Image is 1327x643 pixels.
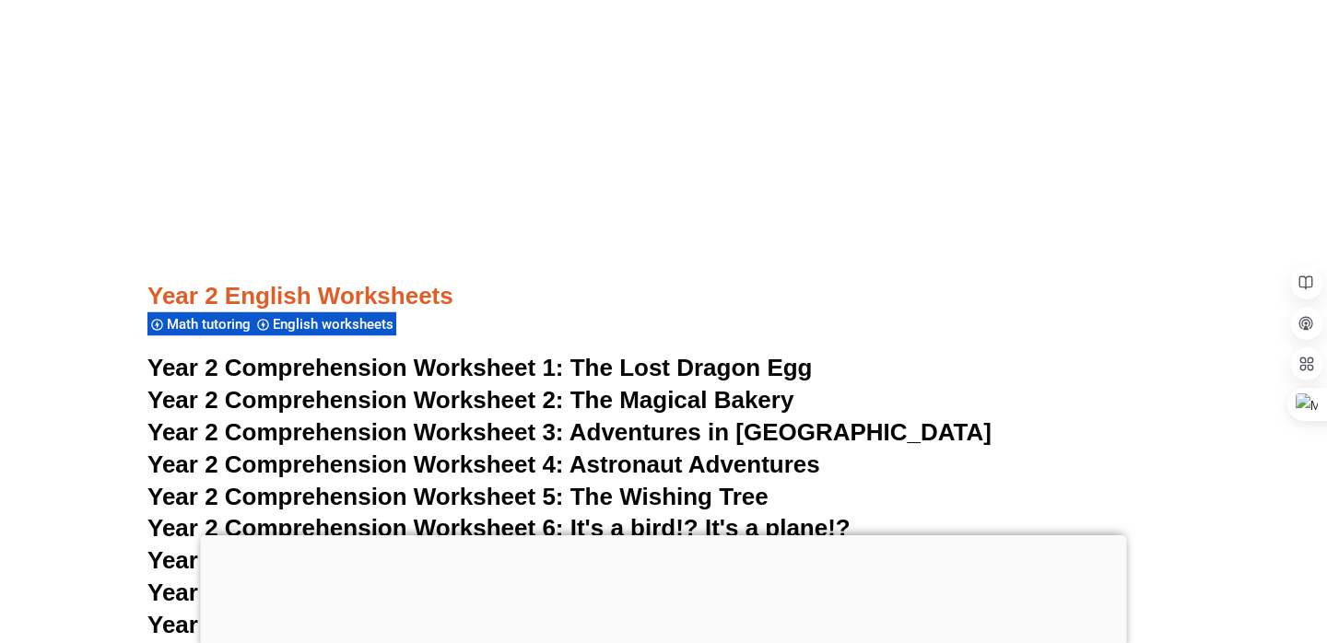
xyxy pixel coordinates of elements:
div: Math tutoring [147,311,253,336]
h3: Year 2 English Worksheets [147,218,1180,311]
a: Year 2 Comprehension Worksheet 8: Magic Crayons [147,579,741,606]
span: Year 2 Comprehension Worksheet 4: [147,450,564,478]
span: Year 2 Comprehension Worksheet 5: [147,483,564,510]
a: Year 2 Comprehension Worksheet 7: Choose Wisely [147,546,740,574]
span: The Lost Dragon Egg [570,354,813,381]
a: Year 2 Comprehension Worksheet 2: The Magical Bakery [147,386,793,414]
span: Year 2 Comprehension Worksheet 7: [147,546,564,574]
span: The Wishing Tree [570,483,769,510]
span: Year 2 Comprehension Worksheet 1: [147,354,564,381]
a: Year 2 Comprehension Worksheet 9: The Dancing Shoes [147,611,793,638]
span: The Magical Bakery [570,386,794,414]
a: Year 2 Comprehension Worksheet 6: It's a bird!? It's a plane!? [147,514,851,542]
a: Year 2 Comprehension Worksheet 5: The Wishing Tree [147,483,769,510]
a: Year 2 Comprehension Worksheet 4: Astronaut Adventures [147,450,820,478]
iframe: Chat Widget [1011,435,1327,643]
span: Astronaut Adventures [570,450,820,478]
a: Year 2 Comprehension Worksheet 3: Adventures in [GEOGRAPHIC_DATA] [147,418,992,446]
a: Year 2 Comprehension Worksheet 1: The Lost Dragon Egg [147,354,812,381]
div: English worksheets [253,311,396,336]
span: Math tutoring [167,316,256,333]
span: Year 2 Comprehension Worksheet 3: [147,418,564,446]
span: Adventures in [GEOGRAPHIC_DATA] [570,418,992,446]
span: English worksheets [273,316,399,333]
span: Year 2 Comprehension Worksheet 2: [147,386,564,414]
